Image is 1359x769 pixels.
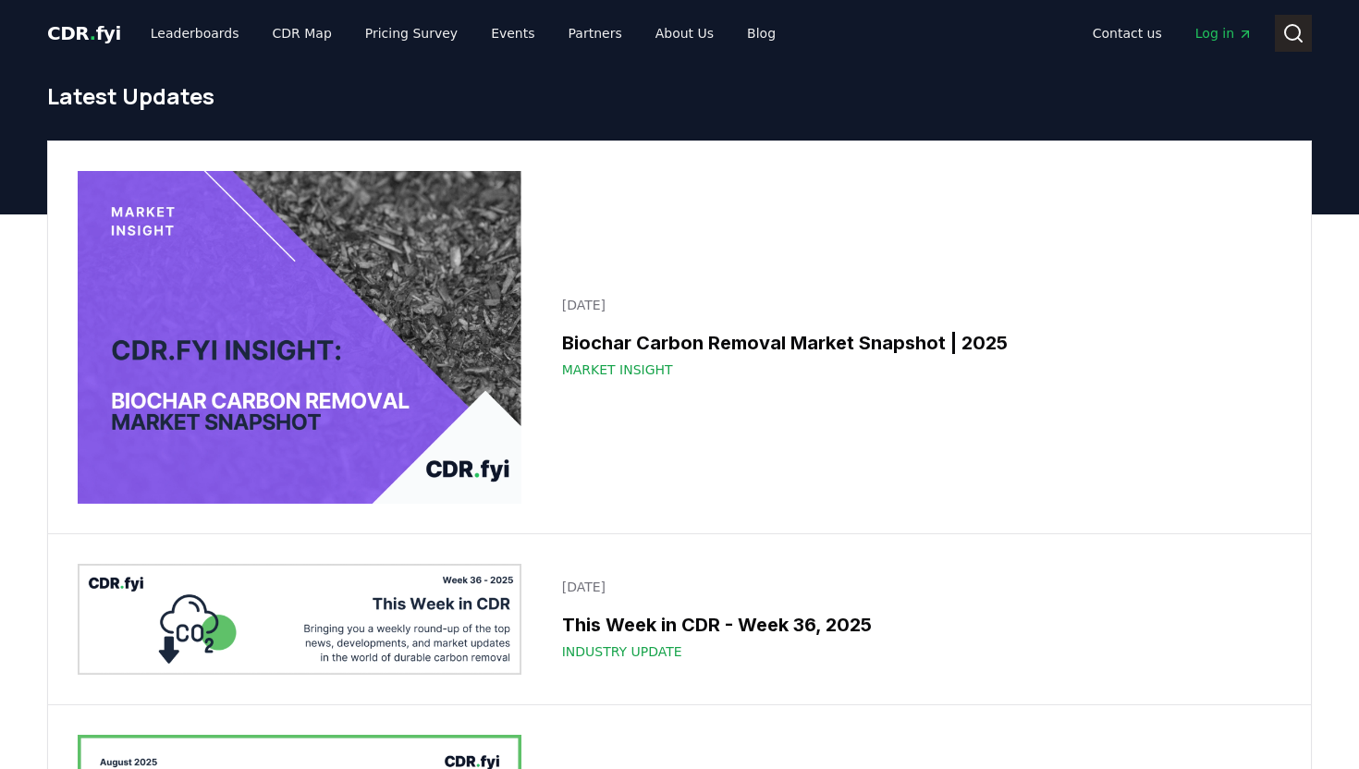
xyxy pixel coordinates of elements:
a: Leaderboards [136,17,254,50]
a: CDR.fyi [47,20,121,46]
img: This Week in CDR - Week 36, 2025 blog post image [78,564,521,675]
span: CDR fyi [47,22,121,44]
img: Biochar Carbon Removal Market Snapshot | 2025 blog post image [78,171,521,504]
p: [DATE] [562,296,1270,314]
a: [DATE]Biochar Carbon Removal Market Snapshot | 2025Market Insight [551,285,1281,390]
span: Log in [1195,24,1253,43]
span: . [90,22,96,44]
a: Events [476,17,549,50]
a: About Us [641,17,728,50]
a: Partners [554,17,637,50]
a: Log in [1181,17,1267,50]
nav: Main [1078,17,1267,50]
h3: Biochar Carbon Removal Market Snapshot | 2025 [562,329,1270,357]
a: CDR Map [258,17,347,50]
span: Market Insight [562,360,673,379]
span: Industry Update [562,642,682,661]
a: Blog [732,17,790,50]
a: Contact us [1078,17,1177,50]
a: [DATE]This Week in CDR - Week 36, 2025Industry Update [551,567,1281,672]
h1: Latest Updates [47,81,1312,111]
a: Pricing Survey [350,17,472,50]
h3: This Week in CDR - Week 36, 2025 [562,611,1270,639]
nav: Main [136,17,790,50]
p: [DATE] [562,578,1270,596]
